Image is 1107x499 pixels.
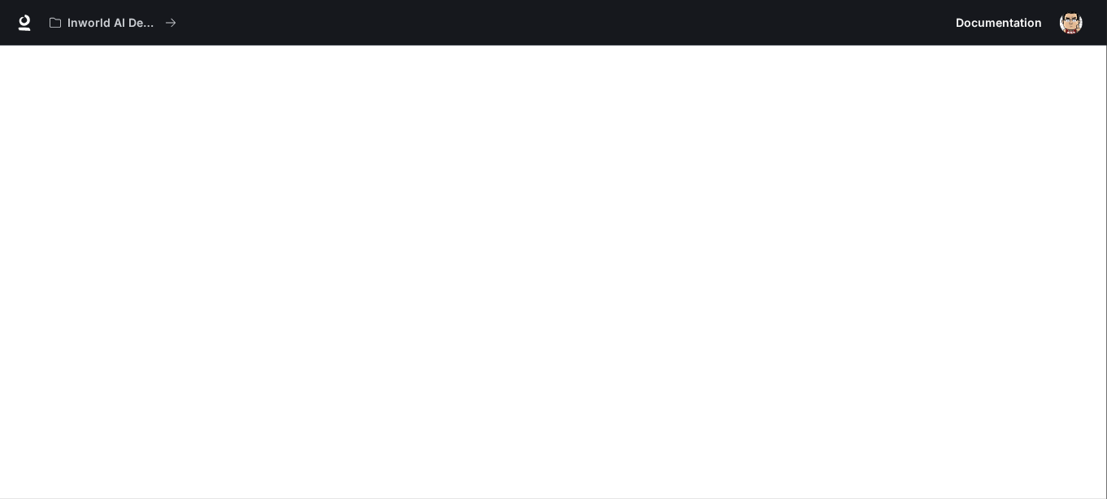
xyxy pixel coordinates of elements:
a: Documentation [949,7,1048,39]
img: User avatar [1060,11,1083,34]
button: All workspaces [42,7,184,39]
p: Inworld AI Demos [67,16,158,30]
span: Documentation [956,13,1042,33]
button: User avatar [1055,7,1087,39]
